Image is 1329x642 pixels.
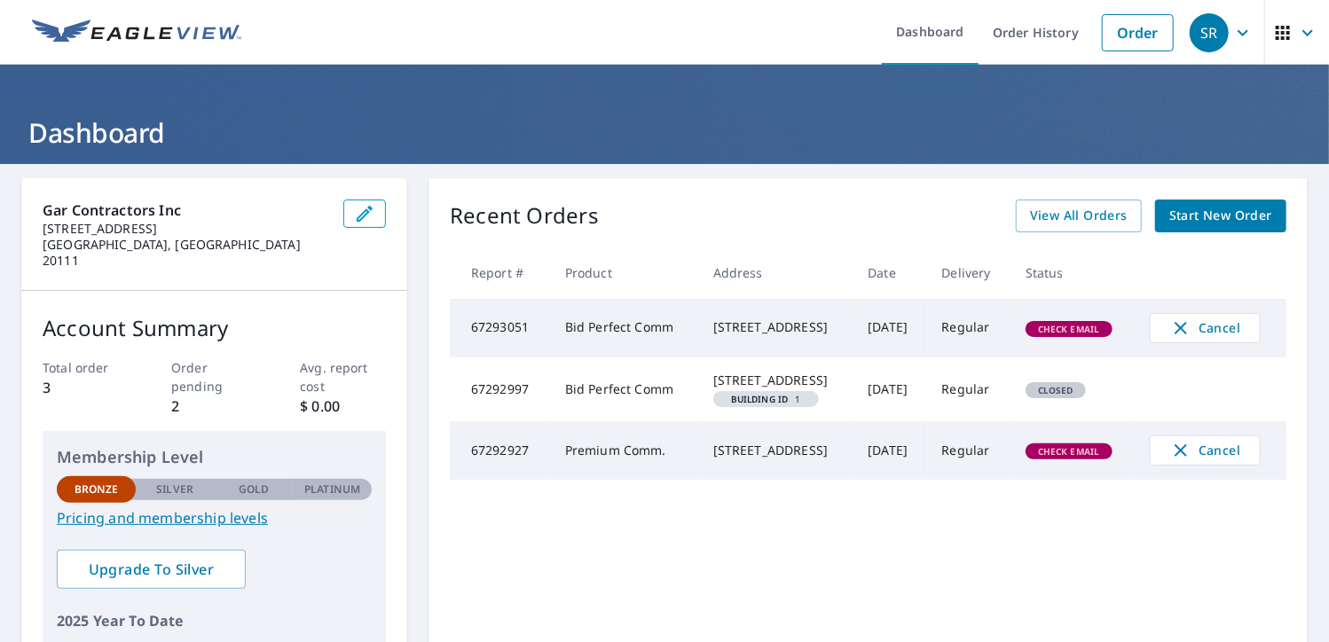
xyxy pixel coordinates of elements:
p: Membership Level [57,445,372,469]
a: Order [1102,14,1174,51]
th: Product [551,247,699,299]
div: SR [1190,13,1229,52]
span: Check Email [1027,323,1111,335]
p: $ 0.00 [300,395,386,417]
p: Account Summary [43,312,386,344]
td: Regular [928,299,1011,357]
td: Regular [928,421,1011,480]
img: EV Logo [32,20,241,46]
a: Start New Order [1155,200,1286,232]
span: Cancel [1168,440,1242,461]
th: Address [699,247,854,299]
p: 3 [43,377,129,398]
span: View All Orders [1030,205,1128,227]
td: Bid Perfect Comm [551,357,699,421]
th: Date [853,247,927,299]
button: Cancel [1150,313,1261,343]
th: Delivery [928,247,1011,299]
p: 2 [171,395,257,417]
a: Upgrade To Silver [57,550,246,589]
p: Silver [156,481,193,497]
p: Total order [43,358,129,377]
td: 67293051 [450,299,551,357]
p: Avg. report cost [300,358,386,395]
p: Bronze [75,481,119,497]
p: [STREET_ADDRESS] [43,221,329,237]
span: Cancel [1168,317,1242,339]
p: Recent Orders [450,200,599,232]
td: 67292927 [450,421,551,480]
span: Closed [1027,384,1084,396]
div: [STREET_ADDRESS] [713,318,840,336]
p: Gold [239,481,269,497]
td: [DATE] [853,357,927,421]
td: Premium Comm. [551,421,699,480]
a: Pricing and membership levels [57,507,372,528]
span: Upgrade To Silver [71,560,232,579]
p: Order pending [171,358,257,395]
a: View All Orders [1016,200,1142,232]
th: Report # [450,247,551,299]
td: [DATE] [853,421,927,480]
span: 1 [720,395,812,403]
div: [STREET_ADDRESS] [713,372,840,389]
p: [GEOGRAPHIC_DATA], [GEOGRAPHIC_DATA] 20111 [43,237,329,269]
div: [STREET_ADDRESS] [713,442,840,459]
h1: Dashboard [21,114,1308,151]
p: Gar Contractors Inc [43,200,329,221]
span: Check Email [1027,445,1111,458]
td: [DATE] [853,299,927,357]
em: Building ID [731,395,789,403]
button: Cancel [1150,435,1261,466]
p: 2025 Year To Date [57,610,372,631]
td: Bid Perfect Comm [551,299,699,357]
p: Platinum [304,481,360,497]
td: 67292997 [450,357,551,421]
td: Regular [928,357,1011,421]
th: Status [1011,247,1136,299]
span: Start New Order [1169,205,1272,227]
